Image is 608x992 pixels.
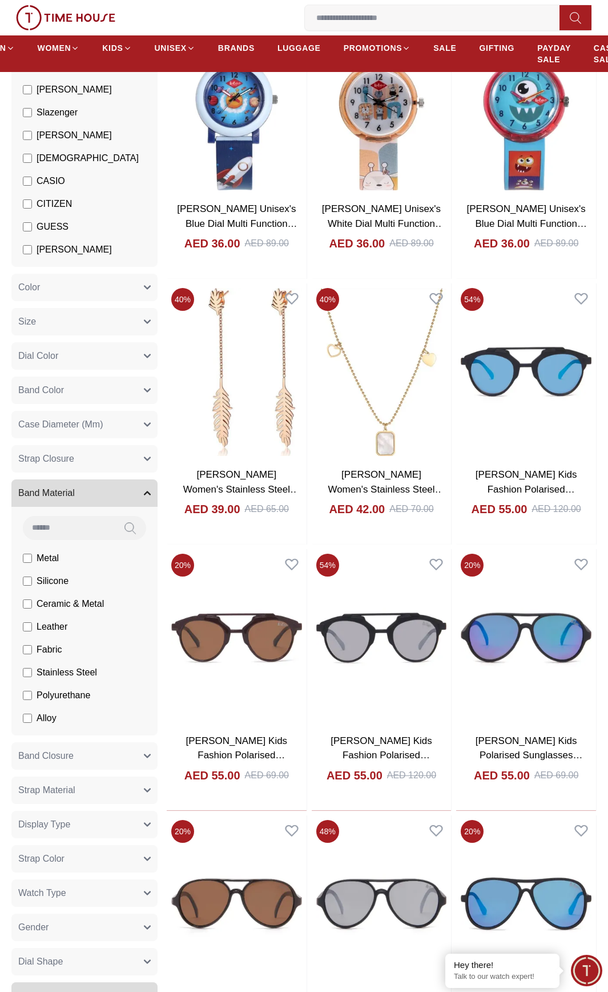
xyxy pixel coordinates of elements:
img: LEE COOPER Women's Stainless Steel Rose Gold Necklace - LC.N.01427.420 [312,283,452,461]
span: Alloy [37,711,57,725]
a: [PERSON_NAME] Kids Fashion Polarised Sunglasses Silver Mirror Lens - LCK102C03 [329,735,434,790]
div: AED 120.00 [387,769,436,782]
span: Gender [18,921,49,934]
span: BRANDS [218,42,255,54]
h4: AED 39.00 [184,501,240,517]
span: GUESS [37,220,69,234]
input: Polyurethane [23,691,32,700]
a: Lee Cooper Kids Fashion Polarised Sunglasses Brown Lens - LCK102C02 [167,549,307,726]
div: AED 65.00 [245,502,289,516]
a: LEE COOPER Women's Stainless Steel Rose Gold Earrings - LC.E.01076.440 [167,283,307,461]
span: CITIZEN [37,197,72,211]
span: Dial Shape [18,955,63,969]
div: AED 89.00 [245,237,289,250]
a: Lee Cooper Unisex's Blue Dial Multi Function Watch - LC.K.4.899 [456,18,596,195]
input: Alloy [23,714,32,723]
span: CASIO [37,174,65,188]
a: [PERSON_NAME] Women's Stainless Steel Rose Gold Earrings - LC.E.01076.440 [183,469,300,524]
span: SALE [433,42,456,54]
span: Display Type [18,818,70,831]
div: Hey there! [454,959,551,971]
span: LUGGAGE [277,42,321,54]
div: AED 89.00 [534,237,578,250]
button: Strap Closure [11,445,158,473]
input: CASIO [23,177,32,186]
span: Size [18,315,36,329]
input: [DEMOGRAPHIC_DATA] [23,154,32,163]
img: ... [16,5,115,30]
span: [PERSON_NAME] [37,243,112,257]
span: Resin & Alloy [37,734,90,748]
input: [PERSON_NAME] [23,131,32,140]
span: 20 % [461,554,484,577]
span: [DEMOGRAPHIC_DATA] [37,151,139,165]
input: [PERSON_NAME] [23,245,32,254]
button: Size [11,308,158,335]
span: Band Closure [18,749,74,763]
button: Strap Color [11,845,158,873]
span: GIFTING [479,42,514,54]
span: Color [18,281,40,294]
span: Strap Color [18,852,65,866]
a: [PERSON_NAME] Women's Stainless Steel Rose Gold Necklace - LC.N.01427.420 [328,469,444,524]
span: 20 % [171,820,194,843]
a: UNISEX [155,38,195,58]
span: Band Material [18,486,75,500]
button: Dial Color [11,342,158,370]
span: 54 % [461,288,484,311]
span: Strap Closure [18,452,74,466]
span: UNISEX [155,42,187,54]
div: AED 89.00 [389,237,433,250]
input: Slazenger [23,108,32,117]
span: Dial Color [18,349,58,363]
input: Fabric [23,645,32,654]
h4: AED 36.00 [474,235,530,251]
div: AED 120.00 [532,502,581,516]
span: 54 % [316,554,339,577]
h4: AED 55.00 [184,767,240,783]
input: Metal [23,554,32,563]
span: Case Diameter (Mm) [18,418,103,431]
h4: AED 55.00 [472,501,528,517]
img: Lee Cooper Kids Fashion Polarised Sunglasses Silver Mirror Lens - LCK102C03 [312,549,452,726]
img: Lee Cooper Kids Polarised Sunglasses Green Mirror Lens - LCK103C01 [456,549,596,726]
span: Metal [37,551,59,565]
input: Ceramic & Metal [23,599,32,609]
img: Lee Cooper Unisex's White Dial Multi Function Watch - LC.K.4.838 [312,18,452,195]
a: GIFTING [479,38,514,58]
h4: AED 55.00 [327,767,382,783]
span: Polyurethane [37,689,90,702]
span: 48 % [316,820,339,843]
h4: AED 42.00 [329,501,385,517]
a: SALE [433,38,456,58]
span: Band Color [18,383,64,397]
span: Leather [37,620,67,634]
div: Chat Widget [571,955,602,986]
span: Watch Type [18,886,66,900]
img: Lee Cooper Unisex's Blue Dial Multi Function Watch - LC.K.2.999 [167,18,307,195]
button: Case Diameter (Mm) [11,411,158,438]
h4: AED 36.00 [184,235,240,251]
p: Talk to our watch expert! [454,972,551,982]
a: PROMOTIONS [344,38,411,58]
span: [PERSON_NAME] [37,129,112,142]
div: AED 69.00 [534,769,578,782]
span: Stainless Steel [37,666,97,679]
h4: AED 55.00 [474,767,530,783]
button: Watch Type [11,879,158,907]
button: Color [11,274,158,301]
span: PROMOTIONS [344,42,402,54]
button: Band Color [11,377,158,404]
a: WOMEN [38,38,80,58]
a: [PERSON_NAME] Kids Fashion Polarised Sunglasses Blue Mirror Lens - LCK102C01 [476,469,577,524]
a: KIDS [102,38,131,58]
input: GUESS [23,222,32,231]
a: BRANDS [218,38,255,58]
input: CITIZEN [23,199,32,209]
a: [PERSON_NAME] Kids Polarised Sunglasses Green Mirror Lens - LCK103C01 [476,735,583,790]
